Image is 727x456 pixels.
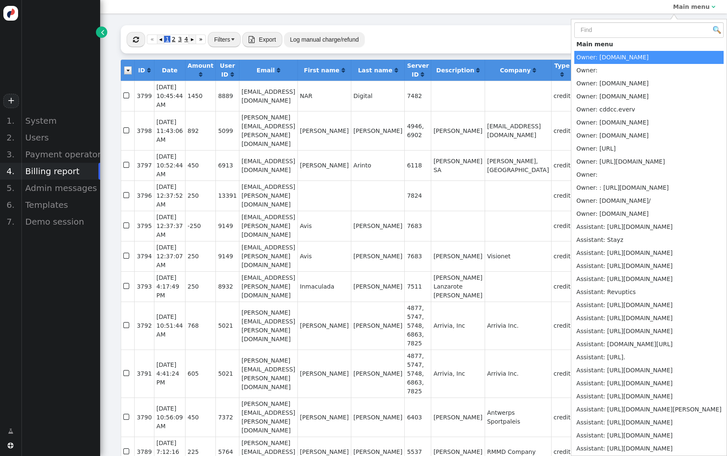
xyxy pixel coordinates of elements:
a: « [147,34,157,44]
span:  [249,36,255,43]
td: [EMAIL_ADDRESS][PERSON_NAME][DOMAIN_NAME] [239,241,297,271]
b: First name [304,67,340,74]
span: [DATE] 10:51:44 AM [157,313,183,338]
td: [EMAIL_ADDRESS][PERSON_NAME][DOMAIN_NAME] [239,271,297,302]
td: Avis [297,211,351,241]
td: 3791 [134,350,154,398]
a:  [533,67,536,74]
td: credit [551,350,573,398]
td: [PERSON_NAME] [297,398,351,437]
td: Digital [351,81,404,111]
span:  [101,28,104,37]
span: Click to sort [533,67,536,73]
div: Billing report [21,163,100,180]
td: 3793 [134,271,154,302]
span:  [123,368,131,379]
td: Owner: : [URL][DOMAIN_NAME] [574,181,724,194]
td: Assistant: Revuptics [574,286,724,299]
td: Owner: [URL] [574,142,724,155]
td: Owner: [DOMAIN_NAME] [574,207,724,220]
td: [PERSON_NAME] [351,241,404,271]
td: Assistant: [URL][DOMAIN_NAME] [574,312,724,325]
td: [PERSON_NAME] SA [431,150,484,180]
span: [DATE] 4:17:49 PM [157,274,179,299]
td: [PERSON_NAME] [351,271,404,302]
a:  [421,71,424,78]
td: [PERSON_NAME] [297,350,351,398]
td: Assistant: [DOMAIN_NAME][URL] [574,338,724,351]
td: 7683 [404,241,431,271]
button: Filters [208,32,241,47]
td: Arrivia Inc. [485,350,551,398]
td: 1450 [185,81,216,111]
td: 3797 [134,150,154,180]
td: 6403 [404,398,431,437]
b: Main menu [576,41,613,48]
td: 605 [185,350,216,398]
span: [DATE] 4:41:24 PM [157,361,179,386]
b: Type [555,62,570,69]
td: 8889 [215,81,239,111]
span: 4 [183,36,189,42]
td: Assistant: [URL][DOMAIN_NAME] [574,377,724,390]
td: Owner: cddcc.everv [574,103,724,116]
span: Click to sort [147,67,151,73]
td: [PERSON_NAME] [297,302,351,350]
a:  [395,67,398,74]
td: [EMAIL_ADDRESS][DOMAIN_NAME] [239,81,297,111]
td: 6913 [215,150,239,180]
b: Date [162,67,178,74]
td: 13391 [215,180,239,211]
td: [PERSON_NAME] [351,211,404,241]
img: trigger_black.png [231,38,234,40]
td: 5021 [215,302,239,350]
b: Email [257,67,275,74]
td: Assistant: [URL][DOMAIN_NAME] [574,273,724,286]
td: Assistant: [URL][DOMAIN_NAME] [574,416,724,429]
td: 450 [185,150,216,180]
td: 7372 [215,398,239,437]
b: Amount [188,62,214,69]
td: 3799 [134,81,154,111]
span:  [133,36,139,43]
a:  [2,424,19,439]
a: ◂ [157,34,164,44]
td: 3792 [134,302,154,350]
a:  [147,67,151,74]
span:  [711,4,715,10]
td: Arrivia, Inc [431,302,484,350]
td: 7511 [404,271,431,302]
a:  [231,71,234,78]
td: credit [551,111,573,150]
td: Owner: [DOMAIN_NAME] [574,77,724,90]
td: [PERSON_NAME] [351,111,404,150]
td: 450 [185,398,216,437]
td: Arrivia Inc. [485,302,551,350]
td: [PERSON_NAME] [431,111,484,150]
td: Assistant: [URL][DOMAIN_NAME] [574,429,724,442]
td: Assistant: [URL]. [574,351,724,364]
a: » [196,34,206,44]
td: Owner: [574,168,724,181]
td: Owner: [DOMAIN_NAME] [574,129,724,142]
td: 4877, 5747, 5748, 6863, 7825 [404,350,431,398]
td: [PERSON_NAME], [GEOGRAPHIC_DATA] [485,150,551,180]
td: 3795 [134,211,154,241]
td: credit [551,150,573,180]
td: Assistant: [URL][DOMAIN_NAME] [574,299,724,312]
td: credit [551,211,573,241]
span: [DATE] 10:56:09 AM [157,405,183,429]
td: [EMAIL_ADDRESS][DOMAIN_NAME] [485,111,551,150]
td: 8932 [215,271,239,302]
td: 3796 [134,180,154,211]
b: ID [138,67,145,74]
b: Last name [358,67,393,74]
td: credit [551,398,573,437]
span:  [8,427,13,436]
td: [EMAIL_ADDRESS][PERSON_NAME][DOMAIN_NAME] [239,211,297,241]
td: Inmaculada [297,271,351,302]
span: Click to sort [560,72,564,77]
a:  [342,67,345,74]
td: 7824 [404,180,431,211]
a:  [96,27,107,38]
